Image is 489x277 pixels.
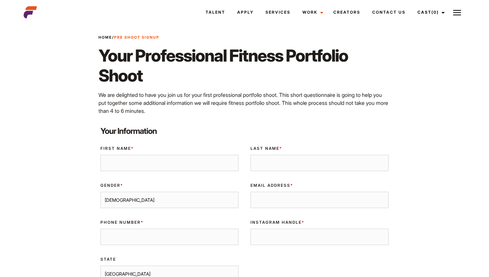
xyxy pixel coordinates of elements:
a: Work [296,3,327,21]
label: Last Name [250,145,389,151]
img: cropped-aefm-brand-fav-22-square.png [24,6,37,19]
h1: Your Professional Fitness Portfolio Shoot [98,46,391,86]
label: Email Address [250,182,389,188]
a: Apply [231,3,259,21]
label: First Name [100,145,239,151]
label: Your Information [100,126,389,137]
a: Contact Us [366,3,411,21]
label: Instagram Handle [250,219,389,225]
strong: Pre Shoot Signup [114,35,159,40]
label: Phone Number [100,219,239,225]
span: / [98,35,159,40]
label: State [100,256,239,262]
a: Home [98,35,112,40]
a: Talent [200,3,231,21]
a: Cast(0) [411,3,449,21]
label: Gender [100,182,239,188]
p: We are delighted to have you join us for your first professional portfolio shoot. This short ques... [98,91,391,115]
span: (0) [431,10,439,15]
a: Services [259,3,296,21]
img: Burger icon [453,9,461,17]
a: Creators [327,3,366,21]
